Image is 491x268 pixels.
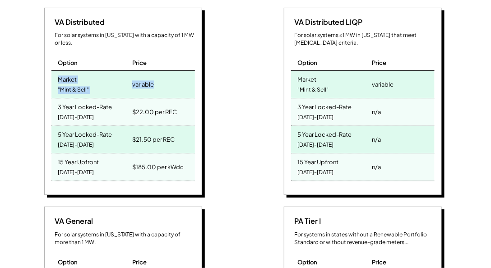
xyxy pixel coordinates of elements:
div: "Mint & Sell" [58,84,89,96]
div: $22.00 per REC [132,106,177,118]
div: Price [372,258,386,266]
div: For solar systems ≤1 MW in [US_STATE] that meet [MEDICAL_DATA] criteria. [295,32,435,47]
div: For solar systems in [US_STATE] with a capacity of 1 MW or less. [55,32,195,47]
div: n/a [372,106,381,118]
div: Price [132,59,147,67]
div: Option [298,59,318,67]
div: Option [298,258,318,266]
div: [DATE]-[DATE] [298,139,334,151]
div: variable [372,78,394,91]
div: [DATE]-[DATE] [58,139,94,151]
div: PA Tier I [291,216,321,226]
div: [DATE]-[DATE] [58,111,94,124]
div: 5 Year Locked-Rate [298,128,352,139]
div: For solar systems in [US_STATE] with a capacity of more than 1 MW. [55,231,195,246]
div: [DATE]-[DATE] [298,166,334,179]
div: Option [58,258,78,266]
div: 5 Year Locked-Rate [58,128,112,139]
div: For systems in states without a Renewable Portfolio Standard or without revenue-grade meters... [295,231,435,246]
div: VA Distributed LIQP [291,17,363,27]
div: Option [58,59,78,67]
div: VA Distributed [51,17,105,27]
div: $185.00 per kWdc [132,161,184,173]
div: $21.50 per REC [132,133,175,146]
div: n/a [372,133,381,146]
div: Price [372,59,386,67]
div: [DATE]-[DATE] [58,166,94,179]
div: 3 Year Locked-Rate [298,101,352,111]
div: 15 Year Upfront [58,156,99,166]
div: 3 Year Locked-Rate [58,101,112,111]
div: variable [132,78,154,91]
div: Market [298,73,317,83]
div: 15 Year Upfront [298,156,339,166]
div: "Mint & Sell" [298,84,329,96]
div: Market [58,73,77,83]
div: n/a [372,161,381,173]
div: VA General [51,216,93,226]
div: [DATE]-[DATE] [298,111,334,124]
div: Price [132,258,147,266]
